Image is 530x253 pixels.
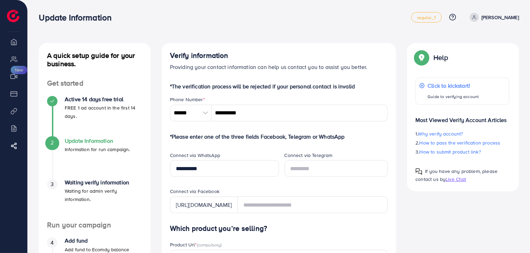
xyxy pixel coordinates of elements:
[420,148,481,155] span: How to submit product link?
[170,132,388,141] p: *Please enter one of the three fields Facebook, Telegram or WhatsApp
[415,148,509,156] p: 3.
[39,12,117,23] h3: Update Information
[170,224,388,233] h4: Which product you’re selling?
[446,176,466,183] span: Live Chat
[65,145,130,154] p: Information for run campaign.
[170,152,220,159] label: Connect via WhatsApp
[51,239,54,247] span: 4
[428,81,479,90] p: Click to kickstart!
[170,63,388,71] p: Providing your contact information can help us contact you to assist you better.
[170,197,238,213] div: [URL][DOMAIN_NAME]
[415,168,497,183] span: If you have any problem, please contact us by
[39,96,151,138] li: Active 14 days free trial
[65,187,142,203] p: Waiting for admin verify information.
[65,96,142,103] h4: Active 14 days free trial
[501,222,525,248] iframe: Chat
[467,13,519,22] a: [PERSON_NAME]
[428,93,479,101] p: Guide to verifying account
[415,130,509,138] p: 1.
[170,241,222,248] label: Product Url
[433,53,448,62] p: Help
[415,139,509,147] p: 2.
[285,152,333,159] label: Connect via Telegram
[170,51,388,60] h4: Verify information
[170,82,388,90] p: *The verification process will be rejected if your personal contact is invalid
[39,179,151,221] li: Waiting verify information
[170,96,205,103] label: Phone Number
[51,139,54,147] span: 2
[39,221,151,229] h4: Run your campaign
[418,130,463,137] span: Why verify account?
[197,242,222,248] span: (compulsory)
[415,110,509,124] p: Most Viewed Verify Account Articles
[420,139,501,146] span: How to pass the verification process
[51,180,54,188] span: 3
[65,104,142,120] p: FREE 1 ad account in the first 14 days.
[415,51,428,64] img: Popup guide
[482,13,519,21] p: [PERSON_NAME]
[65,237,129,244] h4: Add fund
[7,10,19,22] img: logo
[39,138,151,179] li: Update Information
[39,79,151,88] h4: Get started
[65,179,142,186] h4: Waiting verify information
[170,188,219,195] label: Connect via Facebook
[411,12,441,23] a: regular_1
[417,15,435,20] span: regular_1
[65,138,130,144] h4: Update Information
[415,168,422,175] img: Popup guide
[39,51,151,68] h4: A quick setup guide for your business.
